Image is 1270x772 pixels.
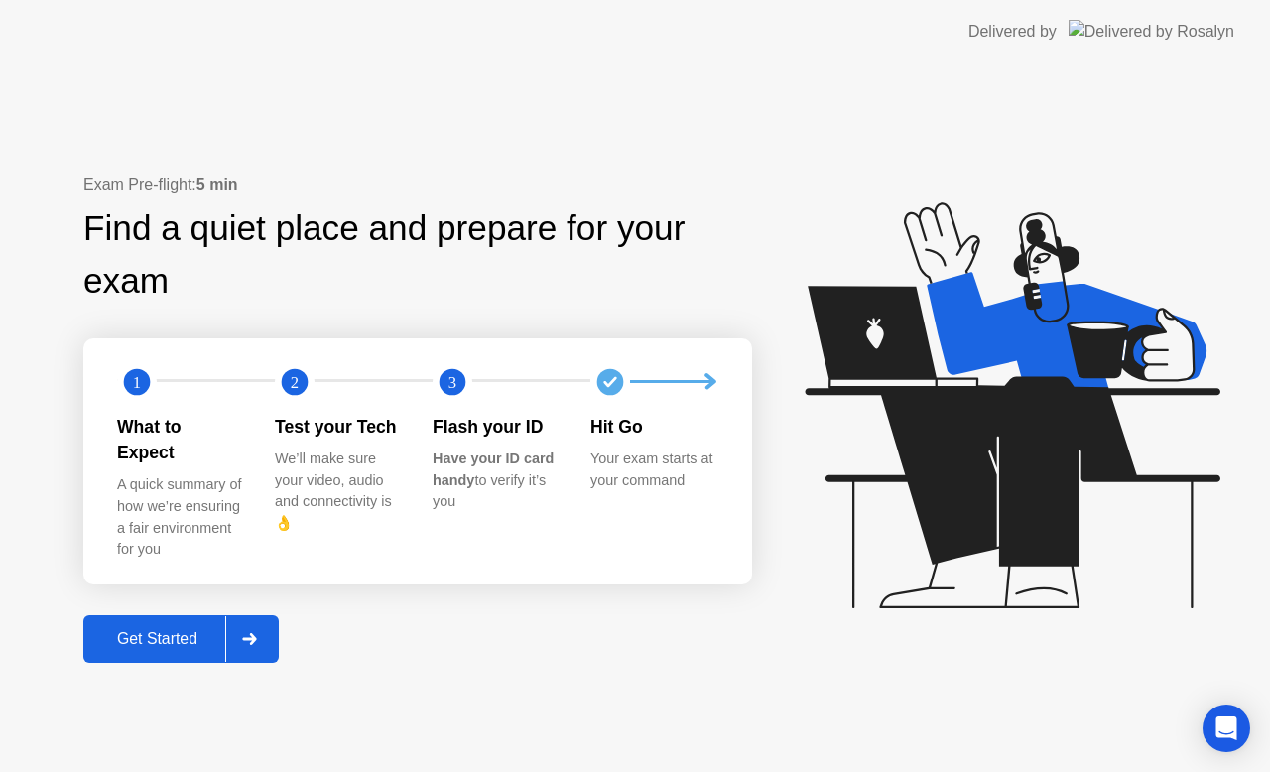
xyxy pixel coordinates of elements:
div: to verify it’s you [433,449,559,513]
button: Get Started [83,615,279,663]
div: What to Expect [117,414,243,466]
div: Open Intercom Messenger [1203,705,1250,752]
div: Find a quiet place and prepare for your exam [83,202,752,308]
text: 1 [133,372,141,391]
b: 5 min [196,176,238,193]
div: Delivered by [968,20,1057,44]
div: Test your Tech [275,414,401,440]
div: We’ll make sure your video, audio and connectivity is 👌 [275,449,401,534]
div: Hit Go [590,414,716,440]
div: Flash your ID [433,414,559,440]
div: A quick summary of how we’re ensuring a fair environment for you [117,474,243,560]
div: Get Started [89,630,225,648]
img: Delivered by Rosalyn [1069,20,1234,43]
text: 3 [448,372,456,391]
text: 2 [291,372,299,391]
b: Have your ID card handy [433,450,554,488]
div: Your exam starts at your command [590,449,716,491]
div: Exam Pre-flight: [83,173,752,196]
